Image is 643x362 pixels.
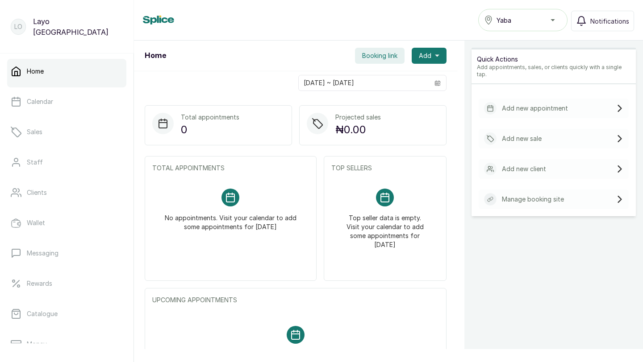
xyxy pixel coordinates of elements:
[342,206,428,249] p: Top seller data is empty. Visit your calendar to add some appointments for [DATE]
[163,206,298,231] p: No appointments. Visit your calendar to add some appointments for [DATE]
[362,51,397,60] span: Booking link
[299,75,429,90] input: Select date
[7,301,126,326] a: Catalogue
[502,134,542,143] p: Add new sale
[152,164,309,173] p: TOTAL APPOINTMENTS
[7,241,126,266] a: Messaging
[571,11,634,31] button: Notifications
[331,164,439,173] p: TOP SELLERS
[502,165,546,173] p: Add new client
[7,332,126,357] a: Money
[355,48,405,64] button: Booking link
[477,64,630,78] p: Add appointments, sales, or clients quickly with a single tap.
[412,48,447,64] button: Add
[7,59,126,84] a: Home
[7,89,126,114] a: Calendar
[478,9,568,31] button: Yaba
[27,188,47,197] p: Clients
[33,16,123,37] p: Layo [GEOGRAPHIC_DATA]
[27,279,52,288] p: Rewards
[27,158,43,167] p: Staff
[27,249,58,258] p: Messaging
[14,22,22,31] p: LO
[502,104,568,113] p: Add new appointment
[183,344,409,360] p: No appointments. Visit your calendar to add some appointments for [DATE]
[27,309,58,318] p: Catalogue
[434,80,441,86] svg: calendar
[7,210,126,235] a: Wallet
[419,51,431,60] span: Add
[27,218,45,227] p: Wallet
[7,150,126,175] a: Staff
[27,340,47,349] p: Money
[7,119,126,144] a: Sales
[27,97,53,106] p: Calendar
[152,296,439,304] p: UPCOMING APPOINTMENTS
[502,195,564,204] p: Manage booking site
[27,128,42,136] p: Sales
[145,50,166,61] h1: Home
[7,180,126,205] a: Clients
[27,67,44,76] p: Home
[181,113,239,122] p: Total appointments
[335,122,381,138] p: ₦0.00
[7,271,126,296] a: Rewards
[477,55,630,64] p: Quick Actions
[590,16,629,26] span: Notifications
[181,122,239,138] p: 0
[497,16,511,25] span: Yaba
[335,113,381,122] p: Projected sales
